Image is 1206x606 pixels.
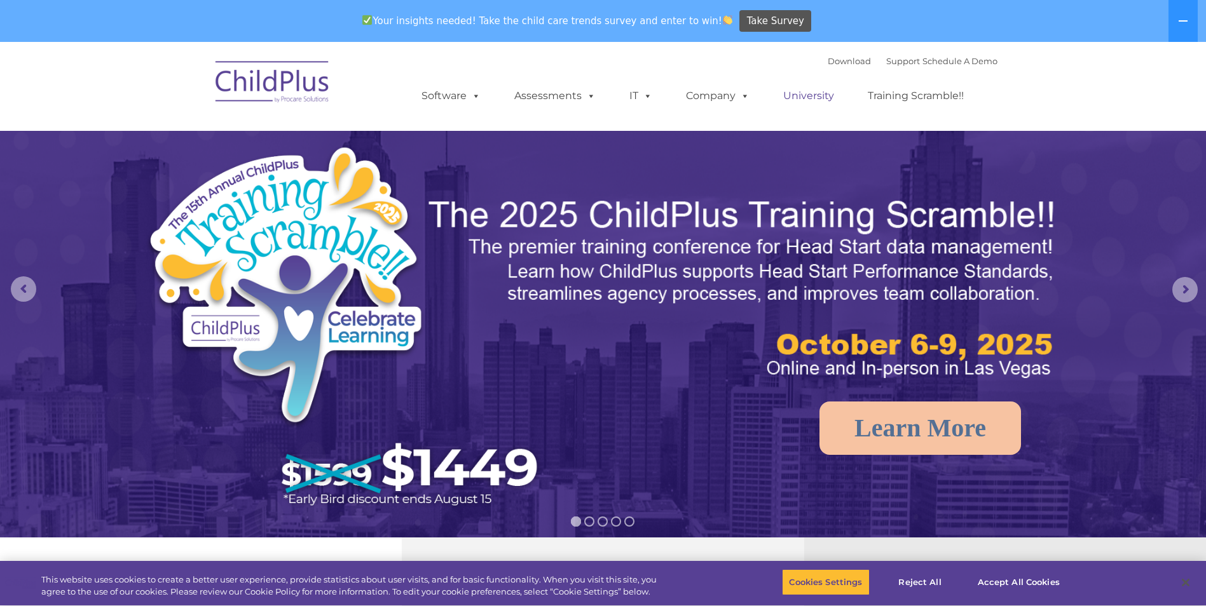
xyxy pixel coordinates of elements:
[747,10,804,32] span: Take Survey
[673,83,762,109] a: Company
[362,15,372,25] img: ✅
[819,401,1021,455] a: Learn More
[881,569,960,596] button: Reject All
[177,136,231,145] span: Phone number
[922,56,997,66] a: Schedule A Demo
[357,8,738,33] span: Your insights needed! Take the child care trends survey and enter to win!
[617,83,665,109] a: IT
[771,83,847,109] a: University
[502,83,608,109] a: Assessments
[739,10,811,32] a: Take Survey
[409,83,493,109] a: Software
[1172,569,1200,596] button: Close
[782,569,869,596] button: Cookies Settings
[41,574,663,598] div: This website uses cookies to create a better user experience, provide statistics about user visit...
[828,56,871,66] a: Download
[177,84,216,93] span: Last name
[209,52,336,116] img: ChildPlus by Procare Solutions
[971,569,1067,596] button: Accept All Cookies
[886,56,920,66] a: Support
[855,83,976,109] a: Training Scramble!!
[828,56,997,66] font: |
[723,15,732,25] img: 👏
